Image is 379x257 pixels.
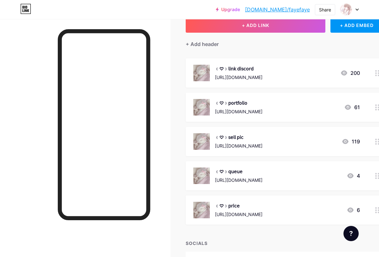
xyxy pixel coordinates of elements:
button: + ADD LINK [186,17,325,33]
div: 119 [342,138,360,145]
div: [URL][DOMAIN_NAME] [215,142,263,149]
div: [URL][DOMAIN_NAME] [215,177,263,183]
div: 6 [347,206,360,214]
div: ﹙♡﹚𝗉𝗈𝗋𝗍𝖿𝗈𝗅𝗂𝗈 [215,100,263,106]
div: [URL][DOMAIN_NAME] [215,211,263,218]
div: 4 [347,172,360,180]
img: fayefaye [340,3,352,16]
a: [DOMAIN_NAME]/fayefaye [245,6,310,13]
div: + Add header [186,40,219,48]
div: ﹙♡﹚𝗉𝗋𝗂𝖼𝖾 [215,202,263,209]
div: ﹙♡﹚𝗊𝗎𝖾𝗎𝖾 [215,168,263,175]
a: Upgrade [216,7,240,12]
img: ﹙♡﹚𝗉𝗋𝗂𝖼𝖾 [193,202,210,218]
div: [URL][DOMAIN_NAME] [215,108,263,115]
img: ﹙♡﹚𝗉𝗈𝗋𝗍𝖿𝗈𝗅𝗂𝗈 [193,99,210,115]
div: ﹙♡﹚𝗌𝖾𝗅𝗅 𝗉𝗂𝖼 [215,134,263,141]
div: ﹙♡﹚𝗅𝗂𝗇𝗄 𝖽𝗂𝗌𝖼𝗈𝗋𝖽 [215,65,263,72]
div: [URL][DOMAIN_NAME] [215,74,263,81]
div: 200 [340,69,360,77]
img: ﹙♡﹚𝗌𝖾𝗅𝗅 𝗉𝗂𝖼 [193,133,210,150]
div: 61 [344,103,360,111]
div: Share [319,6,331,13]
span: + ADD LINK [242,23,269,28]
img: ﹙♡﹚𝗊𝗎𝖾𝗎𝖾 [193,168,210,184]
img: ﹙♡﹚𝗅𝗂𝗇𝗄 𝖽𝗂𝗌𝖼𝗈𝗋𝖽 [193,65,210,81]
